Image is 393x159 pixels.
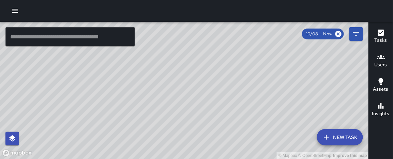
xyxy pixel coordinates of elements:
button: Insights [369,98,393,122]
button: Tasks [369,24,393,49]
button: Filters [349,27,363,41]
h6: Insights [372,110,390,118]
h6: Tasks [375,37,387,44]
h6: Users [375,61,387,69]
div: 10/08 — Now [302,29,344,39]
button: Users [369,49,393,73]
button: New Task [317,129,363,145]
span: 10/08 — Now [302,31,337,37]
button: Assets [369,73,393,98]
h6: Assets [373,86,389,93]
